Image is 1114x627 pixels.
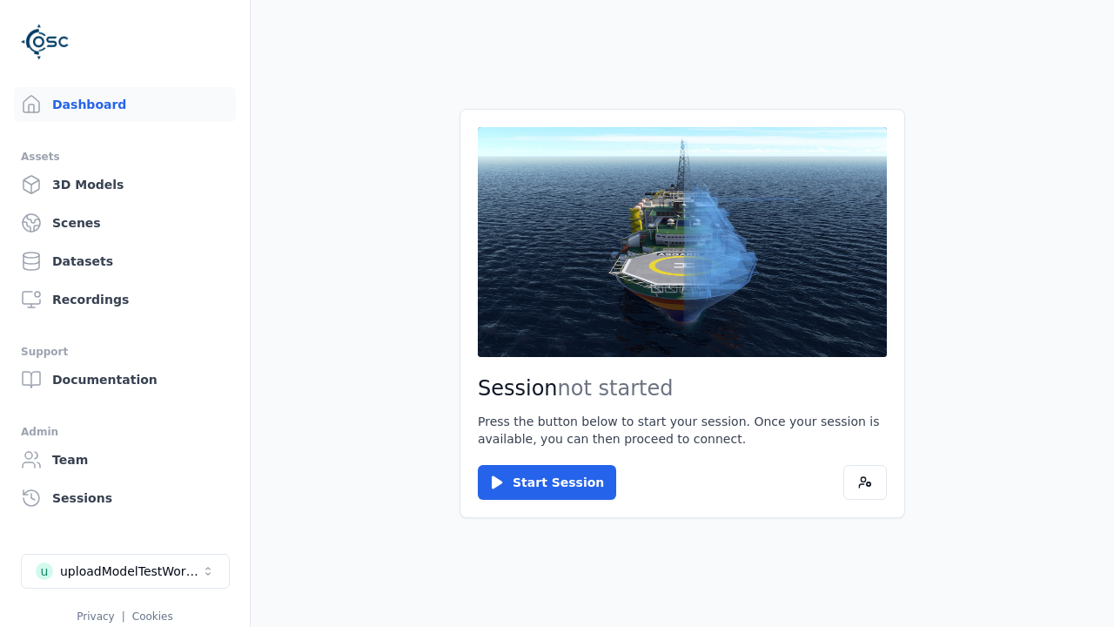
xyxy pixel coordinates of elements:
button: Select a workspace [21,554,230,589]
a: Privacy [77,610,114,623]
a: Documentation [14,362,236,397]
a: Dashboard [14,87,236,122]
a: Sessions [14,481,236,516]
span: not started [558,376,674,401]
p: Press the button below to start your session. Once your session is available, you can then procee... [478,413,887,448]
a: Scenes [14,206,236,240]
a: Team [14,442,236,477]
div: Support [21,341,229,362]
a: Recordings [14,282,236,317]
h2: Session [478,374,887,402]
button: Start Session [478,465,616,500]
span: | [122,610,125,623]
img: Logo [21,17,70,66]
div: Assets [21,146,229,167]
a: 3D Models [14,167,236,202]
div: Admin [21,421,229,442]
a: Datasets [14,244,236,279]
div: uploadModelTestWorkspace [60,563,201,580]
div: u [36,563,53,580]
a: Cookies [132,610,173,623]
